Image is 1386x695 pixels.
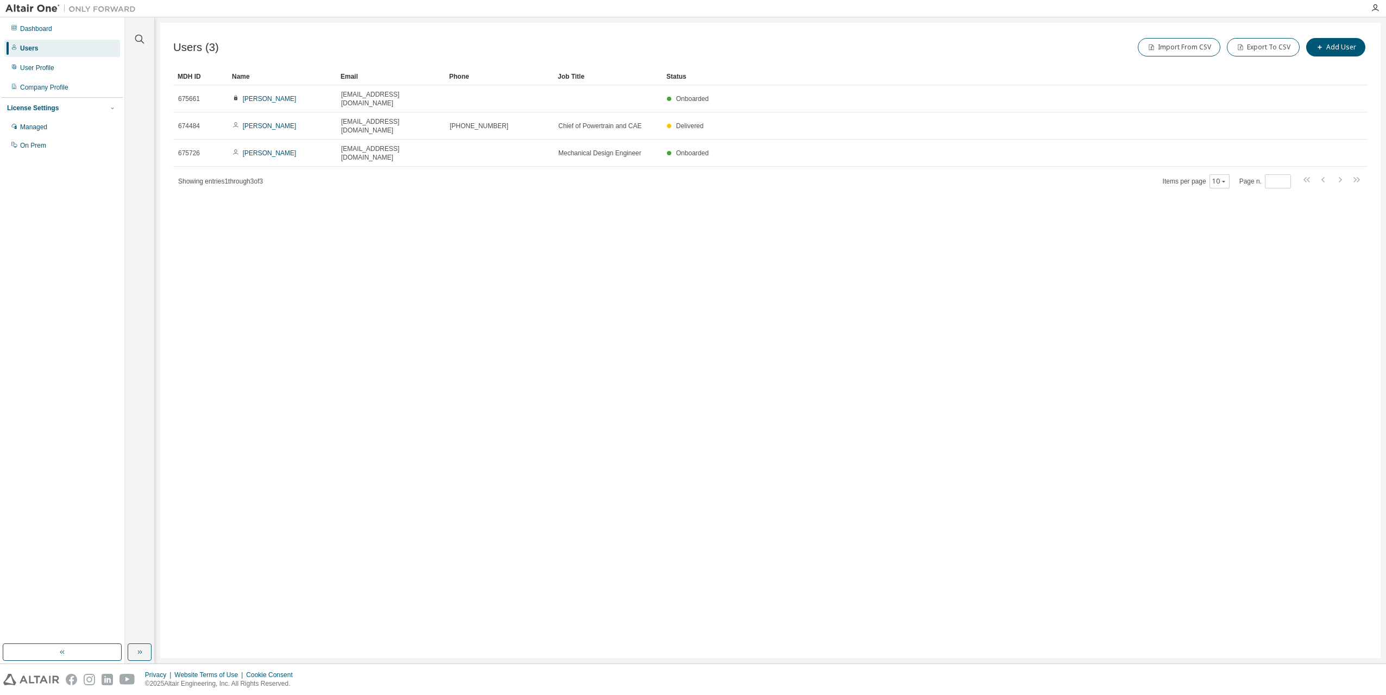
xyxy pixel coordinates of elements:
[341,144,440,162] span: [EMAIL_ADDRESS][DOMAIN_NAME]
[246,671,299,679] div: Cookie Consent
[1212,177,1227,186] button: 10
[178,149,200,157] span: 675726
[20,123,47,131] div: Managed
[5,3,141,14] img: Altair One
[1239,174,1291,188] span: Page n.
[558,149,641,157] span: Mechanical Design Engineer
[102,674,113,685] img: linkedin.svg
[145,671,174,679] div: Privacy
[232,68,332,85] div: Name
[7,104,59,112] div: License Settings
[178,68,223,85] div: MDH ID
[20,141,46,150] div: On Prem
[676,122,704,130] span: Delivered
[450,122,508,130] span: [PHONE_NUMBER]
[178,122,200,130] span: 674484
[676,95,709,103] span: Onboarded
[243,149,297,157] a: [PERSON_NAME]
[178,178,263,185] span: Showing entries 1 through 3 of 3
[558,122,641,130] span: Chief of Powertrain and CAE
[174,671,246,679] div: Website Terms of Use
[341,90,440,108] span: [EMAIL_ADDRESS][DOMAIN_NAME]
[145,679,299,688] p: © 2025 Altair Engineering, Inc. All Rights Reserved.
[676,149,709,157] span: Onboarded
[178,94,200,103] span: 675661
[20,64,54,72] div: User Profile
[449,68,549,85] div: Phone
[20,24,52,33] div: Dashboard
[84,674,95,685] img: instagram.svg
[1163,174,1230,188] span: Items per page
[20,44,38,53] div: Users
[341,117,440,135] span: [EMAIL_ADDRESS][DOMAIN_NAME]
[3,674,59,685] img: altair_logo.svg
[243,122,297,130] a: [PERSON_NAME]
[1138,38,1220,56] button: Import From CSV
[1306,38,1365,56] button: Add User
[20,83,68,92] div: Company Profile
[66,674,77,685] img: facebook.svg
[558,68,658,85] div: Job Title
[173,41,219,54] span: Users (3)
[119,674,135,685] img: youtube.svg
[1227,38,1300,56] button: Export To CSV
[666,68,1311,85] div: Status
[341,68,440,85] div: Email
[243,95,297,103] a: [PERSON_NAME]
